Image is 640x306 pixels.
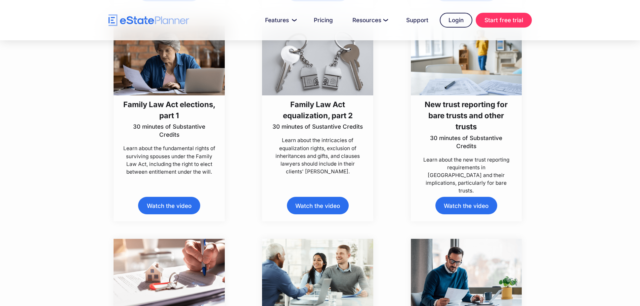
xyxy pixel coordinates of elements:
[287,197,349,214] a: Watch the video
[435,197,497,214] a: Watch the video
[114,26,225,176] a: Family Law Act elections, part 130 minutes of Substantive CreditsLearn about the fundamental righ...
[123,123,216,139] p: 30 minutes of Substantive Credits
[123,99,216,121] h3: Family Law Act elections, part 1
[109,14,189,26] a: home
[271,123,364,131] p: 30 minutes of Sustantive Credits
[123,144,216,176] p: Learn about the fundamental rights of surviving spouses under the Family Law Act, including the r...
[420,134,513,150] p: 30 minutes of Substantive Credits
[257,13,302,27] a: Features
[420,156,513,195] p: Learn about the new trust reporting requirements in [GEOGRAPHIC_DATA] and their implications, par...
[344,13,395,27] a: Resources
[420,99,513,132] h3: New trust reporting for bare trusts and other trusts
[138,197,200,214] a: Watch the video
[271,136,364,175] p: Learn about the intricacies of equalization rights, exclusion of inheritances and gifts, and clau...
[306,13,341,27] a: Pricing
[440,13,472,28] a: Login
[271,99,364,121] h3: Family Law Act equalization, part 2
[476,13,532,28] a: Start free trial
[411,26,522,194] a: New trust reporting for bare trusts and other trusts30 minutes of Substantive CreditsLearn about ...
[398,13,436,27] a: Support
[262,26,373,175] a: Family Law Act equalization, part 230 minutes of Sustantive CreditsLearn about the intricacies of...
